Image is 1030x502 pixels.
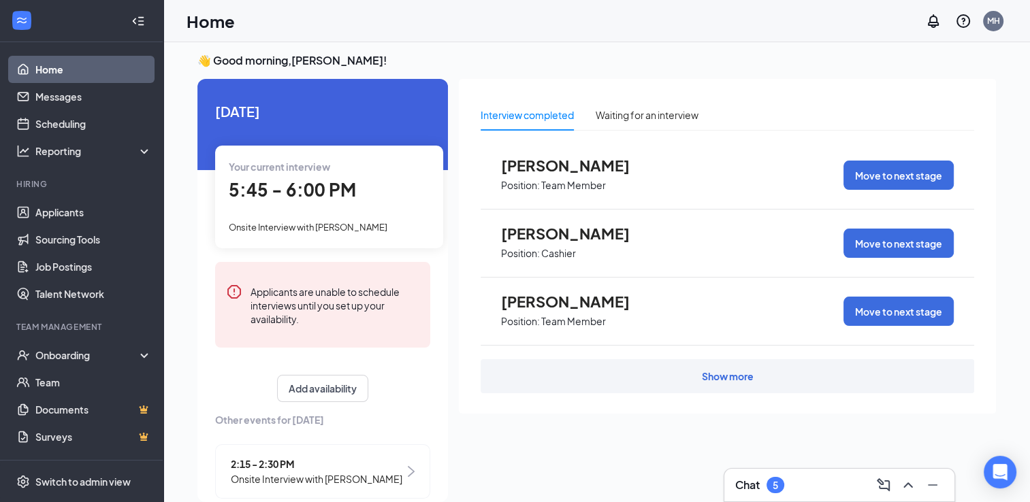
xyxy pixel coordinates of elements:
svg: Minimize [924,477,941,493]
svg: Settings [16,475,30,488]
a: Team [35,369,152,396]
button: Move to next stage [843,229,954,258]
div: Waiting for an interview [596,107,698,122]
svg: QuestionInfo [955,13,971,29]
p: Cashier [541,247,576,260]
span: 5:45 - 6:00 PM [229,178,356,201]
span: [PERSON_NAME] [501,156,651,174]
a: DocumentsCrown [35,396,152,423]
p: Team Member [541,315,606,328]
svg: Analysis [16,144,30,158]
button: Move to next stage [843,297,954,326]
span: Other events for [DATE] [215,412,430,427]
div: Team Management [16,321,149,333]
div: Open Intercom Messenger [984,456,1016,488]
div: Show more [702,369,754,383]
div: Reporting [35,144,152,158]
h1: Home [187,10,235,33]
p: Position: [501,315,540,328]
span: Your current interview [229,161,330,173]
svg: ComposeMessage [875,477,892,493]
div: Hiring [16,178,149,190]
a: Scheduling [35,110,152,137]
p: Position: [501,247,540,260]
button: Minimize [922,474,944,496]
h3: Chat [735,478,760,492]
button: Add availability [277,375,368,402]
div: Switch to admin view [35,475,131,488]
span: Onsite Interview with [PERSON_NAME] [229,222,387,233]
a: Talent Network [35,280,152,307]
a: Job Postings [35,253,152,280]
button: Move to next stage [843,161,954,190]
a: Home [35,56,152,83]
a: SurveysCrown [35,423,152,450]
svg: Collapse [131,14,145,28]
span: Onsite Interview with [PERSON_NAME] [231,471,402,486]
div: Interview completed [481,107,574,122]
a: Applicants [35,199,152,226]
h3: 👋 Good morning, [PERSON_NAME] ! [197,53,996,68]
a: Messages [35,83,152,110]
button: ChevronUp [897,474,919,496]
p: Position: [501,179,540,192]
button: ComposeMessage [873,474,895,496]
span: [PERSON_NAME] [501,224,651,242]
span: 2:15 - 2:30 PM [231,456,402,471]
svg: UserCheck [16,348,30,362]
p: Team Member [541,179,606,192]
a: Sourcing Tools [35,226,152,253]
span: [PERSON_NAME] [501,292,651,310]
div: Applicants are unable to schedule interviews until you set up your availability. [251,284,419,326]
div: MH [987,15,1000,27]
span: [DATE] [215,101,430,122]
div: 5 [773,480,778,491]
svg: Notifications [925,13,942,29]
svg: WorkstreamLogo [15,14,29,27]
svg: Error [226,284,242,300]
div: Onboarding [35,348,140,362]
svg: ChevronUp [900,477,916,493]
